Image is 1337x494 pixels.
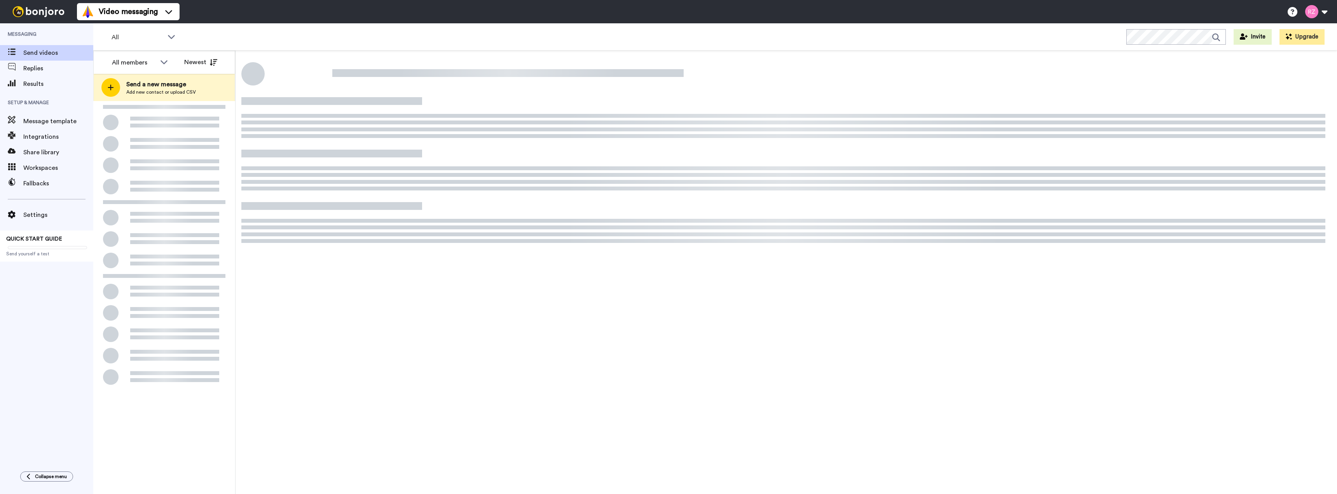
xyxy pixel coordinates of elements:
[6,251,87,257] span: Send yourself a test
[23,48,93,58] span: Send videos
[99,6,158,17] span: Video messaging
[23,210,93,220] span: Settings
[20,471,73,482] button: Collapse menu
[23,148,93,157] span: Share library
[178,54,223,70] button: Newest
[23,79,93,89] span: Results
[23,64,93,73] span: Replies
[1279,29,1325,45] button: Upgrade
[23,132,93,141] span: Integrations
[112,33,164,42] span: All
[82,5,94,18] img: vm-color.svg
[23,163,93,173] span: Workspaces
[6,236,62,242] span: QUICK START GUIDE
[112,58,156,67] div: All members
[35,473,67,480] span: Collapse menu
[1234,29,1272,45] button: Invite
[23,117,93,126] span: Message template
[126,80,196,89] span: Send a new message
[23,179,93,188] span: Fallbacks
[126,89,196,95] span: Add new contact or upload CSV
[9,6,68,17] img: bj-logo-header-white.svg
